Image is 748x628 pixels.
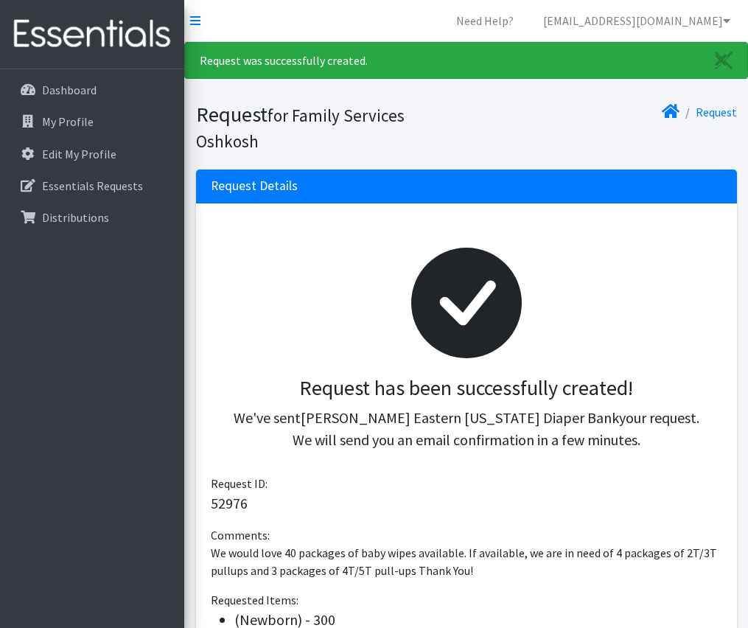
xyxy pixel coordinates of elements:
div: Request was successfully created. [184,42,748,79]
span: Requested Items: [211,593,298,607]
p: Essentials Requests [42,178,143,193]
img: HumanEssentials [6,10,178,59]
h3: Request has been successfully created! [223,376,710,401]
a: Request [696,105,737,119]
span: Request ID: [211,476,268,491]
a: Edit My Profile [6,139,178,169]
a: My Profile [6,107,178,136]
a: Need Help? [444,6,525,35]
p: Distributions [42,210,109,225]
a: [EMAIL_ADDRESS][DOMAIN_NAME] [531,6,742,35]
span: Comments: [211,528,270,542]
a: Dashboard [6,75,178,105]
span: [PERSON_NAME] Eastern [US_STATE] Diaper Bank [301,408,619,427]
p: Dashboard [42,83,97,97]
small: for Family Services Oshkosh [196,105,405,152]
p: Edit My Profile [42,147,116,161]
p: We've sent your request. We will send you an email confirmation in a few minutes. [223,407,710,451]
a: Distributions [6,203,178,232]
p: 52976 [211,492,722,514]
p: My Profile [42,114,94,129]
a: Essentials Requests [6,171,178,200]
a: Close [700,43,747,78]
h3: Request Details [211,178,298,194]
p: We would love 40 packages of baby wipes available. If available, we are in need of 4 packages of ... [211,544,722,579]
h1: Request [196,102,461,153]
